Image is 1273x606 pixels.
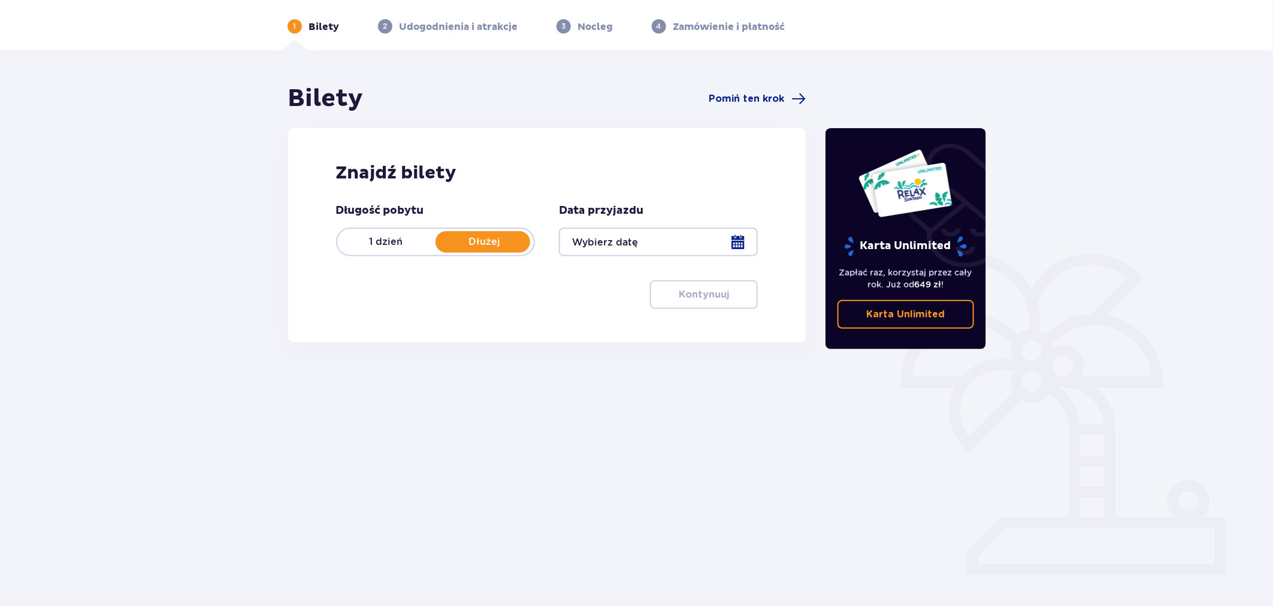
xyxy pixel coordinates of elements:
p: Zamówienie i płatność [673,20,785,34]
a: Pomiń ten krok [709,92,806,106]
div: 4Zamówienie i płatność [652,19,785,34]
p: Bilety [309,20,340,34]
p: Nocleg [578,20,613,34]
p: 2 [383,21,387,32]
button: Kontynuuj [650,280,758,309]
p: Karta Unlimited [866,308,945,321]
p: Dłużej [436,235,534,249]
h2: Znajdź bilety [336,162,758,184]
p: Zapłać raz, korzystaj przez cały rok. Już od ! [837,266,974,290]
p: Kontynuuj [679,288,729,301]
span: 649 zł [914,280,941,289]
p: 1 dzień [337,235,436,249]
p: Długość pobytu [336,204,424,218]
img: Dwie karty całoroczne do Suntago z napisem 'UNLIMITED RELAX', na białym tle z tropikalnymi liśćmi... [858,149,953,218]
span: Pomiń ten krok [709,92,784,105]
div: 1Bilety [288,19,340,34]
a: Karta Unlimited [837,300,974,329]
p: 3 [561,21,566,32]
p: Udogodnienia i atrakcje [400,20,518,34]
p: 4 [657,21,661,32]
p: Karta Unlimited [843,236,968,257]
div: 3Nocleg [557,19,613,34]
p: Data przyjazdu [559,204,644,218]
h1: Bilety [288,84,364,114]
p: 1 [293,21,296,32]
div: 2Udogodnienia i atrakcje [378,19,518,34]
